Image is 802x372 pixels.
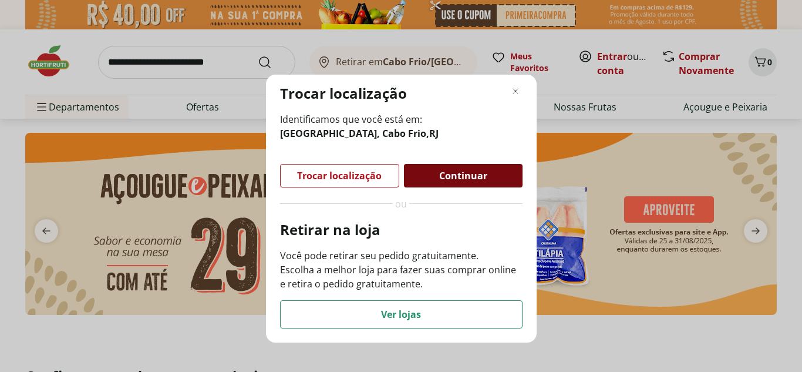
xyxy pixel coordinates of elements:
[381,310,421,319] span: Ver lojas
[280,84,407,103] p: Trocar localização
[280,164,399,187] button: Trocar localização
[404,164,523,187] button: Continuar
[280,249,523,291] p: Você pode retirar seu pedido gratuitamente. Escolha a melhor loja para fazer suas comprar online ...
[297,171,382,180] span: Trocar localização
[280,300,523,329] button: Ver lojas
[266,75,537,343] div: Modal de regionalização
[280,220,523,239] p: Retirar na loja
[280,127,439,140] b: [GEOGRAPHIC_DATA], Cabo Frio , RJ
[280,112,523,140] span: Identificamos que você está em:
[508,84,523,98] button: Fechar modal de regionalização
[395,197,407,211] span: ou
[439,171,487,180] span: Continuar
